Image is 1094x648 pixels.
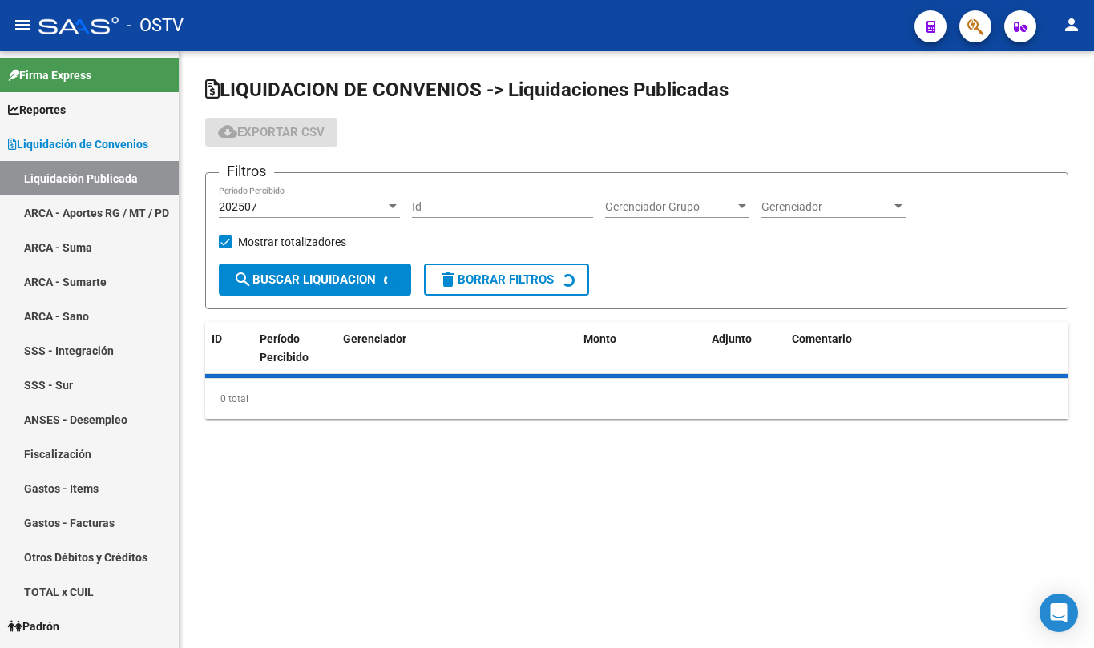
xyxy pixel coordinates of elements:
span: Gerenciador [761,200,891,214]
span: Padrón [8,618,59,635]
span: Monto [583,332,616,345]
span: Buscar Liquidacion [233,272,376,287]
datatable-header-cell: Gerenciador [337,322,577,392]
span: 202507 [219,200,257,213]
span: Borrar Filtros [438,272,554,287]
datatable-header-cell: Adjunto [705,322,785,392]
span: Mostrar totalizadores [238,232,346,252]
datatable-header-cell: Comentario [785,322,1068,392]
datatable-header-cell: Período Percibido [253,322,313,392]
button: Buscar Liquidacion [219,264,411,296]
mat-icon: cloud_download [218,122,237,141]
button: Exportar CSV [205,118,337,147]
span: Exportar CSV [218,125,325,139]
mat-icon: person [1062,15,1081,34]
button: Borrar Filtros [424,264,589,296]
span: Firma Express [8,66,91,84]
span: LIQUIDACION DE CONVENIOS -> Liquidaciones Publicadas [205,78,729,101]
span: Período Percibido [260,332,309,364]
mat-icon: search [233,270,252,289]
span: ID [212,332,222,345]
mat-icon: menu [13,15,32,34]
span: Gerenciador Grupo [605,200,735,214]
mat-icon: delete [438,270,458,289]
span: Liquidación de Convenios [8,135,148,153]
datatable-header-cell: Monto [577,322,705,392]
span: - OSTV [127,8,184,43]
div: 0 total [205,379,1068,419]
h3: Filtros [219,160,274,183]
datatable-header-cell: ID [205,322,253,392]
span: Reportes [8,101,66,119]
span: Gerenciador [343,332,406,345]
span: Adjunto [712,332,752,345]
span: Comentario [792,332,852,345]
div: Open Intercom Messenger [1040,594,1078,632]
